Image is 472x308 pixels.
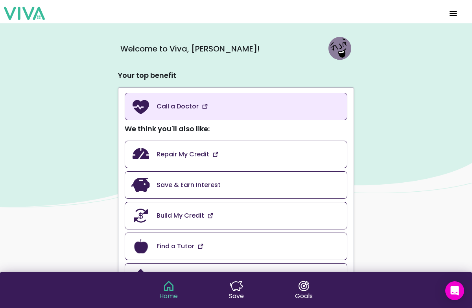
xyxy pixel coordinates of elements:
p: Your top benefit [118,70,354,81]
a: singleWord.saveSave [229,281,244,301]
a: singleWord.goalsGoals [295,281,313,301]
img: amenity [131,206,150,225]
img: amenity [197,243,204,249]
img: amenity [131,97,150,116]
a: singleWord.homeHome [159,281,178,301]
img: amenity [131,176,150,194]
img: amenity [131,237,150,256]
a: Repair My Credit [125,141,347,168]
img: amenity [131,268,150,286]
ion-text: Build My Credit [157,211,204,220]
ion-text: Home [159,291,178,301]
div: Open Intercom Messenger [445,281,464,300]
ion-text: Welcome to Viva , [PERSON_NAME]! [120,43,260,55]
img: amenity [212,151,219,158]
ion-text: Goals [295,291,313,301]
ion-text: Save [229,291,244,301]
ion-text: Repair My Credit [157,150,209,159]
a: Build My Credit [125,202,347,229]
a: Buy A Home [125,263,347,291]
img: amenity [131,145,150,164]
ion-text: Find a Tutor [157,242,194,251]
ion-text: We think you'll also like : [125,124,210,134]
img: singleWord.home [162,281,175,291]
a: Save & Earn Interest [125,171,347,199]
img: singleWord.goals [297,281,311,291]
img: singleWord.save [230,281,243,291]
a: Find a Tutor [125,233,347,260]
img: amenity [202,103,208,110]
ion-text: Call a Doctor [157,102,199,111]
a: Call a Doctor [125,93,347,120]
ion-text: Save & Earn Interest [157,180,221,190]
img: amenity [207,213,214,219]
